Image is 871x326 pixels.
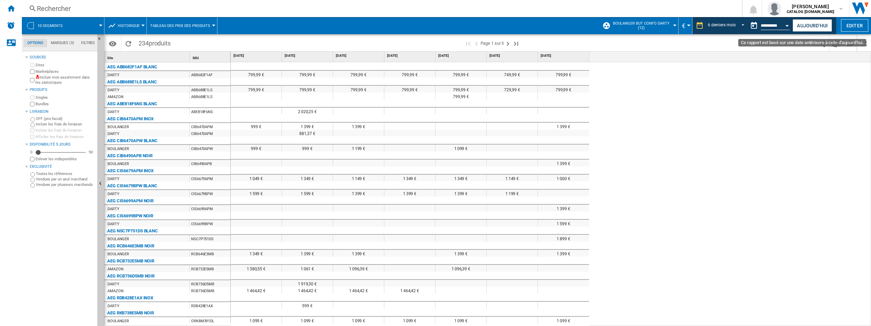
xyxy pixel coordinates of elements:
button: Boulanger But Confo Darty (12) [612,17,675,34]
div: 1 399 € [282,250,333,257]
div: [DATE] [283,52,333,60]
div: 1 099 € [435,145,486,151]
div: Livraison [30,109,95,114]
div: BOULANGER [108,318,129,325]
button: Editer [841,19,868,32]
div: [DATE] [437,52,486,60]
span: produits [149,40,171,47]
input: Vendues par plusieurs marchands [30,183,35,188]
md-slider: Disponibilité [35,149,86,156]
div: 1 599 € [231,190,282,196]
input: Marketplaces [30,69,34,74]
div: 799,99 € [435,71,486,78]
div: 2 020,25 € [282,108,333,114]
div: RCB732E5MB [190,265,230,272]
div: 1 399 € [282,123,333,130]
button: Recharger [122,35,135,51]
label: Bundles [35,101,95,107]
span: [PERSON_NAME] [787,3,834,10]
div: 1 464,42 € [282,287,333,294]
div: 1 599 € [282,190,333,196]
div: 799,99 € [282,71,333,78]
div: 1 399 € [384,190,435,196]
label: Afficher les frais de livraison [35,134,95,139]
div: 1 399 € [435,250,486,257]
div: DARTY [108,131,119,137]
div: 999 € [282,145,333,151]
div: CIS6699BPW [190,220,230,227]
div: 1 349 € [384,175,435,181]
div: AEG ABB688E1LS BLANC [107,78,157,86]
div: AEG RDB428E1AX INOX [107,294,153,302]
div: 1 099 € [435,317,486,324]
span: [DATE] [438,53,485,58]
div: AEG RCB732E5MB NOIR [107,257,154,265]
div: ORK8M391DL [190,317,230,324]
div: DARTY [108,109,119,116]
span: Historique [118,24,140,28]
img: mysite-not-bg-18x18.png [35,75,40,79]
div: 1 919,30 € [282,280,333,287]
div: AMAZON [108,288,123,295]
div: 799,99 € [384,71,435,78]
div: 1 000 € [538,175,589,181]
div: 799,99 € [435,86,486,93]
div: [DATE] [488,52,538,60]
div: Sort None [106,52,189,62]
div: AEG CIS6679APM INOX [107,167,154,175]
span: Tableau des prix des produits [150,24,210,28]
div: ABB688E1LS [190,86,230,93]
span: [DATE] [285,53,331,58]
button: Première page [464,35,472,51]
div: 1 099 € [333,317,384,324]
div: CIB6490APB [190,160,230,167]
div: 999 € [231,123,282,130]
md-menu: Currency [679,17,692,34]
div: ABB682F1AF [190,71,230,78]
button: Télécharger au format Excel [829,35,843,51]
div: 1 349 € [435,175,486,181]
input: Inclure mon assortiment dans les statistiques [30,76,34,84]
input: Afficher les frais de livraison [30,157,34,161]
label: Vendues par plusieurs marchands [36,182,95,187]
span: [DATE] [336,53,383,58]
input: OFF (prix facial) [30,117,35,122]
div: CIB6470APM [190,123,230,130]
div: 749,99 € [487,71,538,78]
div: Disponibilité 5 Jours [30,142,95,147]
md-select: REPORTS.WIZARD.STEPS.REPORT.STEPS.REPORT_OPTIONS.PERIOD: 6 derniers mois [707,20,747,31]
label: Sites [35,63,95,68]
div: 1 399 € [538,250,589,257]
div: Historique [108,17,143,34]
div: 1 399 € [435,190,486,196]
div: RCB736D5MB [190,287,230,294]
div: 1 099 € [538,317,589,324]
div: RCB736D5MB [190,280,230,287]
div: AMAZON [108,266,123,273]
div: € [682,17,689,34]
div: AEG CIB6490APB NOIR [107,152,153,160]
div: 0 [29,150,34,155]
input: Bundles [30,102,34,106]
div: DARTY [108,206,119,213]
span: 234 [135,35,174,50]
div: 1 399 € [538,123,589,130]
div: Site Sort None [106,52,189,62]
div: Produits [30,87,95,93]
button: Aujourd'hui [793,19,832,32]
div: 1 199 € [333,145,384,151]
div: BOULANGER [108,236,129,243]
div: 1 349 € [231,250,282,257]
md-tab-item: Options [24,39,47,47]
div: [DATE] [232,52,282,60]
button: Tableau des prix des produits [150,17,214,34]
div: 1 096,39 € [333,265,384,272]
div: 1 096,39 € [435,265,486,272]
div: CIS6679BPW [190,190,230,197]
div: 1 399 € [333,123,384,130]
div: AEG RCB646E3MB NOIR [107,242,154,250]
div: NSC7P751DS [190,235,230,242]
div: Sort None [191,52,230,62]
div: DARTY [108,281,119,288]
span: Page 1 sur 5 [481,35,504,51]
